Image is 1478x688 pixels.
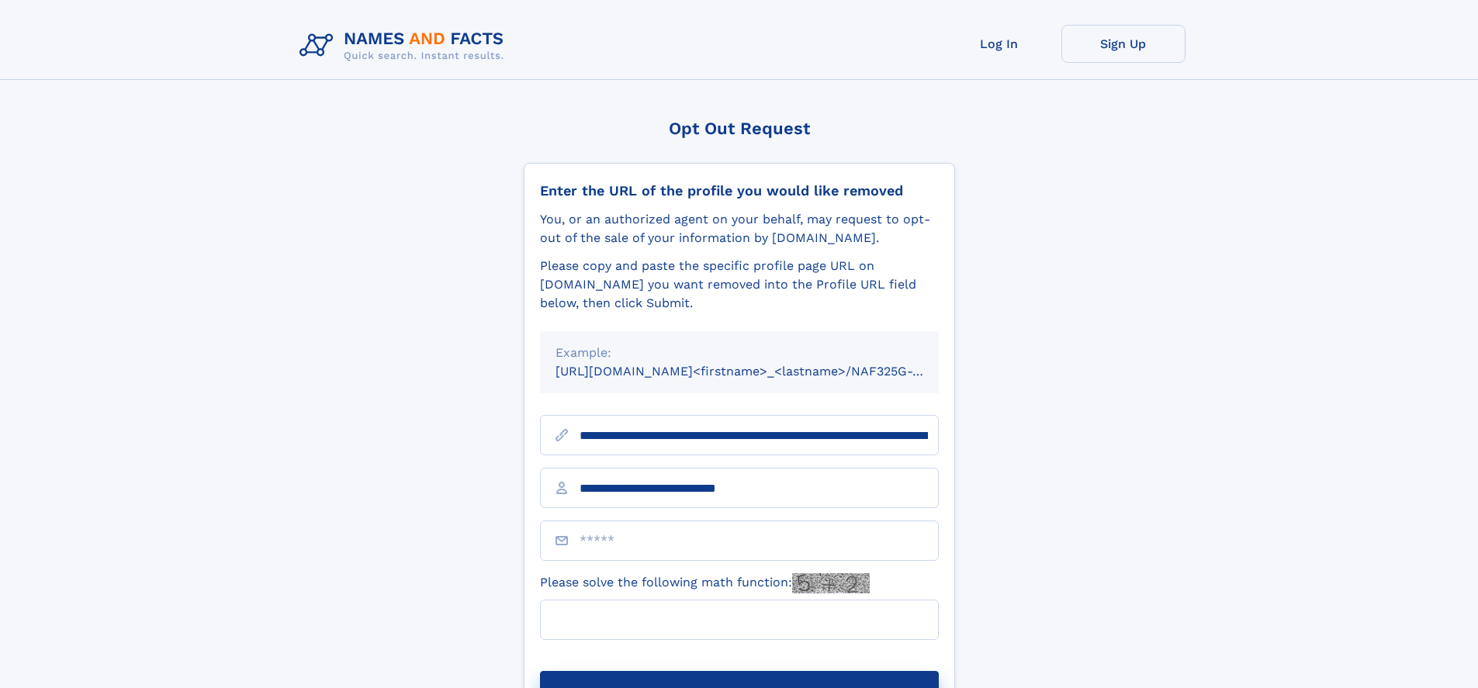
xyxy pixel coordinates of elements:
[293,25,517,67] img: Logo Names and Facts
[524,119,955,138] div: Opt Out Request
[937,25,1061,63] a: Log In
[540,573,870,593] label: Please solve the following math function:
[540,257,939,313] div: Please copy and paste the specific profile page URL on [DOMAIN_NAME] you want removed into the Pr...
[540,182,939,199] div: Enter the URL of the profile you would like removed
[540,210,939,247] div: You, or an authorized agent on your behalf, may request to opt-out of the sale of your informatio...
[556,364,968,379] small: [URL][DOMAIN_NAME]<firstname>_<lastname>/NAF325G-xxxxxxxx
[1061,25,1186,63] a: Sign Up
[556,344,923,362] div: Example:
